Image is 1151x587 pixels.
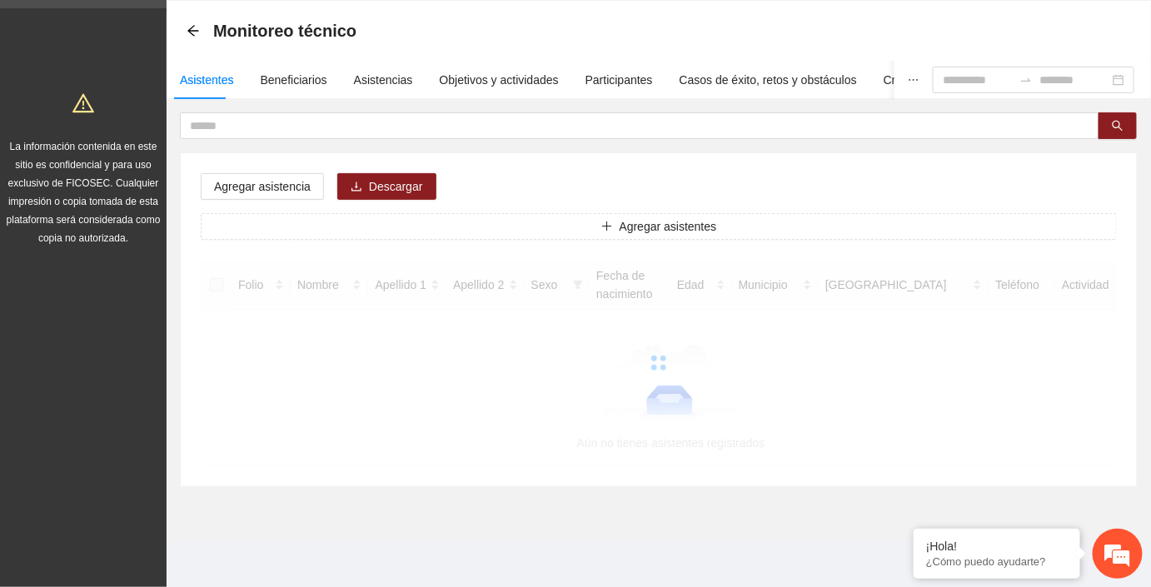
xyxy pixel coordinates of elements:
[884,71,949,89] div: Cronograma
[601,221,613,234] span: plus
[8,401,317,460] textarea: Escriba su mensaje y pulse “Intro”
[908,74,919,86] span: ellipsis
[354,71,413,89] div: Asistencias
[1099,112,1137,139] button: search
[337,173,436,200] button: downloadDescargar
[926,555,1068,568] p: ¿Cómo puedo ayudarte?
[201,213,1117,240] button: plusAgregar asistentes
[261,71,327,89] div: Beneficiarios
[214,177,311,196] span: Agregar asistencia
[187,24,200,38] div: Back
[1019,73,1033,87] span: to
[7,141,161,244] span: La información contenida en este sitio es confidencial y para uso exclusivo de FICOSEC. Cualquier...
[201,173,324,200] button: Agregar asistencia
[87,85,280,107] div: Chatee con nosotros ahora
[97,196,230,364] span: Estamos en línea.
[187,24,200,37] span: arrow-left
[351,181,362,194] span: download
[585,71,653,89] div: Participantes
[72,92,94,114] span: warning
[213,17,356,44] span: Monitoreo técnico
[273,8,313,48] div: Minimizar ventana de chat en vivo
[680,71,857,89] div: Casos de éxito, retos y obstáculos
[894,61,933,99] button: ellipsis
[1112,120,1124,133] span: search
[180,71,234,89] div: Asistentes
[369,177,423,196] span: Descargar
[1019,73,1033,87] span: swap-right
[440,71,559,89] div: Objetivos y actividades
[926,540,1068,553] div: ¡Hola!
[620,217,717,236] span: Agregar asistentes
